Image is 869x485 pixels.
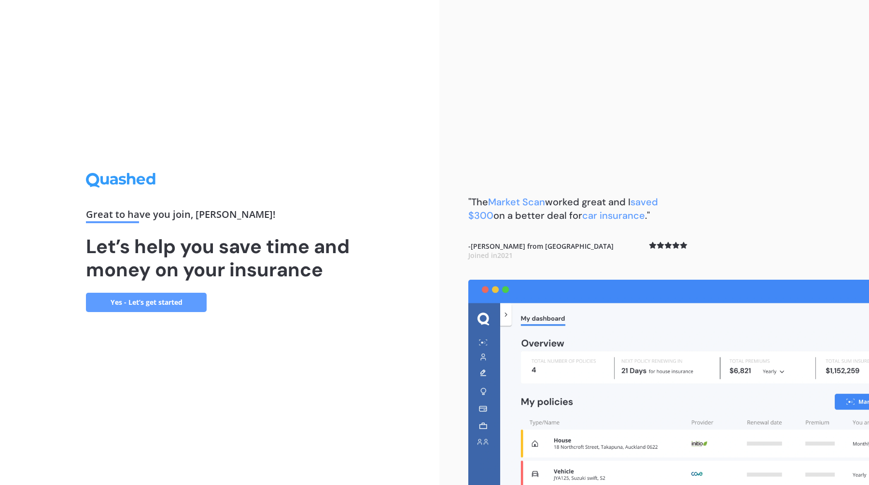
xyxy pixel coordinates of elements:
a: Yes - Let’s get started [86,293,207,312]
span: Joined in 2021 [468,251,513,260]
b: - [PERSON_NAME] from [GEOGRAPHIC_DATA] [468,242,614,260]
span: Market Scan [488,196,545,208]
b: "The worked great and I on a better deal for ." [468,196,658,222]
span: saved $300 [468,196,658,222]
h1: Let’s help you save time and money on your insurance [86,235,353,281]
span: car insurance [582,209,645,222]
img: dashboard.webp [468,280,869,485]
div: Great to have you join , [PERSON_NAME] ! [86,210,353,223]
